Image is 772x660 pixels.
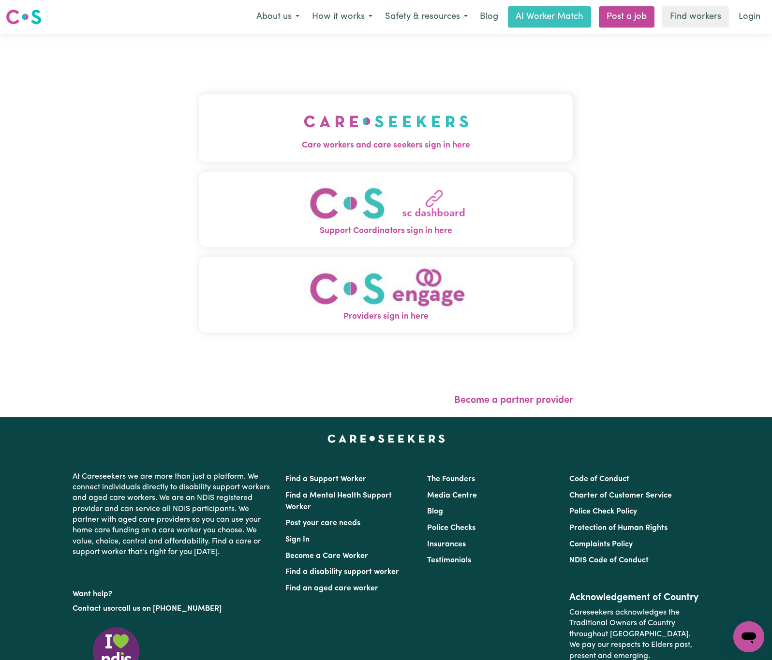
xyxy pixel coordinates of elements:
[306,7,379,27] button: How it works
[569,541,633,548] a: Complaints Policy
[569,592,699,603] h2: Acknowledgement of Country
[733,6,766,28] a: Login
[6,8,42,26] img: Careseekers logo
[454,396,573,405] a: Become a partner provider
[662,6,729,28] a: Find workers
[285,475,366,483] a: Find a Support Worker
[285,492,392,511] a: Find a Mental Health Support Worker
[285,568,399,576] a: Find a disability support worker
[427,475,475,483] a: The Founders
[285,552,368,560] a: Become a Care Worker
[199,257,573,333] button: Providers sign in here
[427,492,477,499] a: Media Centre
[327,435,445,442] a: Careseekers home page
[199,225,573,237] span: Support Coordinators sign in here
[199,139,573,152] span: Care workers and care seekers sign in here
[73,585,274,600] p: Want help?
[73,468,274,562] p: At Careseekers we are more than just a platform. We connect individuals directly to disability su...
[569,508,637,515] a: Police Check Policy
[199,310,573,323] span: Providers sign in here
[73,600,274,618] p: or
[569,524,668,532] a: Protection of Human Rights
[118,605,222,613] a: call us on [PHONE_NUMBER]
[285,536,310,543] a: Sign In
[285,519,360,527] a: Post your care needs
[427,557,471,564] a: Testimonials
[427,508,443,515] a: Blog
[733,621,764,652] iframe: Button to launch messaging window
[73,605,111,613] a: Contact us
[285,585,378,592] a: Find an aged care worker
[427,524,475,532] a: Police Checks
[569,475,629,483] a: Code of Conduct
[474,6,504,28] a: Blog
[569,492,672,499] a: Charter of Customer Service
[6,6,42,28] a: Careseekers logo
[199,172,573,248] button: Support Coordinators sign in here
[427,541,466,548] a: Insurances
[379,7,474,27] button: Safety & resources
[250,7,306,27] button: About us
[599,6,654,28] a: Post a job
[569,557,649,564] a: NDIS Code of Conduct
[199,94,573,161] button: Care workers and care seekers sign in here
[508,6,591,28] a: AI Worker Match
